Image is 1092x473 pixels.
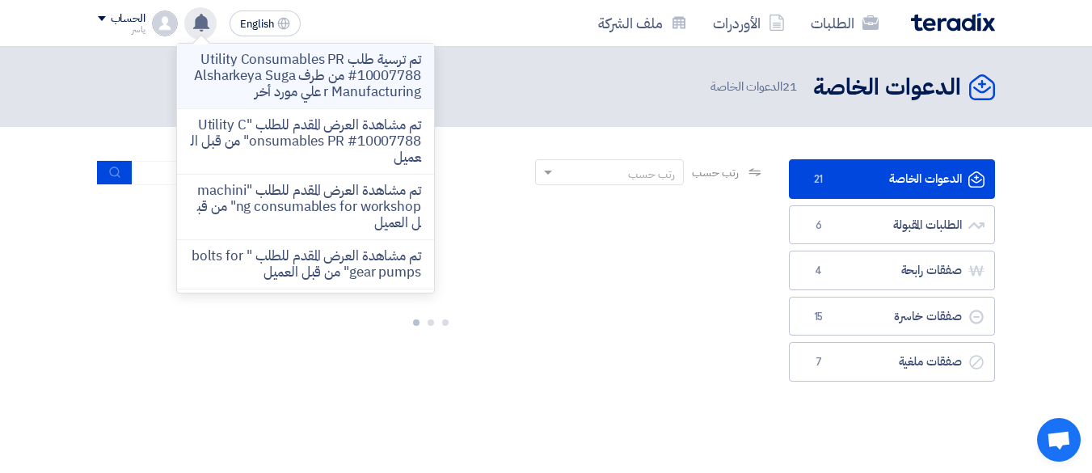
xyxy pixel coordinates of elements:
a: الطلبات المقبولة6 [789,205,995,245]
span: 21 [809,171,828,188]
img: Teradix logo [911,13,995,32]
a: صفقات ملغية7 [789,342,995,382]
span: 15 [809,309,828,325]
a: صفقات رابحة4 [789,251,995,290]
input: ابحث بعنوان أو رقم الطلب [133,161,359,185]
span: 7 [809,354,828,370]
p: تم مشاهدة العرض المقدم للطلب "Utility Consumables PR #10007788" من قبل العميل [190,117,421,166]
div: الحساب [111,12,145,26]
div: دردشة مفتوحة [1037,418,1081,462]
span: 4 [809,263,828,279]
div: ياسر [98,25,145,34]
a: ملف الشركة [585,4,700,42]
span: 6 [809,217,828,234]
span: English [240,19,274,30]
a: الطلبات [798,4,892,42]
a: الدعوات الخاصة21 [789,159,995,199]
div: رتب حسب [628,166,675,183]
p: تم مشاهدة العرض المقدم للطلب "machining consumables for workshop" من قبل العميل [190,183,421,231]
span: 21 [782,78,797,95]
a: الأوردرات [700,4,798,42]
button: English [230,11,301,36]
img: profile_test.png [152,11,178,36]
p: تم مشاهدة العرض المقدم للطلب " bolts for gear pumps" من قبل العميل [190,248,421,281]
h2: الدعوات الخاصة [813,72,961,103]
a: صفقات خاسرة15 [789,297,995,336]
p: تم ترسية طلب Utility Consumables PR #10007788 من طرف Alsharkeya Sugar Manufacturing علي مورد أخر [190,52,421,100]
span: رتب حسب [692,164,738,181]
span: الدعوات الخاصة [710,78,799,96]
